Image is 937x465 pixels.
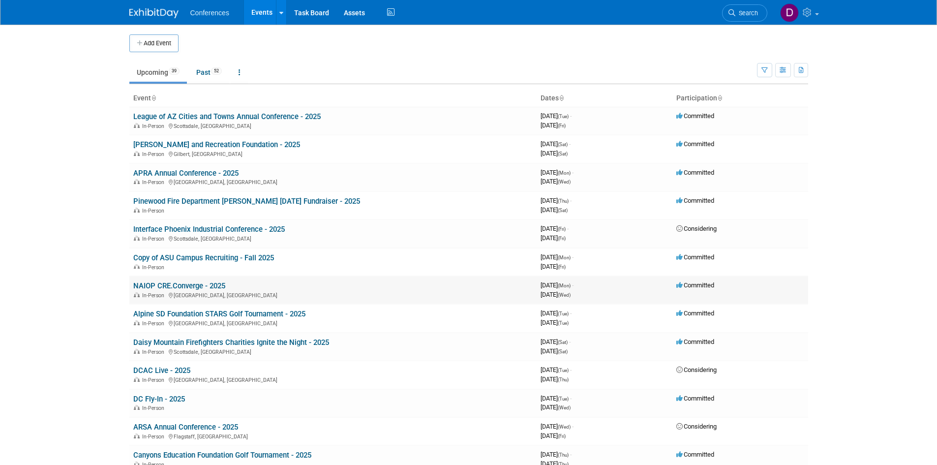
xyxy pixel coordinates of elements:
[541,451,572,458] span: [DATE]
[190,9,229,17] span: Conferences
[676,112,714,120] span: Committed
[558,424,571,430] span: (Wed)
[558,340,568,345] span: (Sat)
[134,434,140,438] img: In-Person Event
[676,169,714,176] span: Committed
[541,338,571,345] span: [DATE]
[676,197,714,204] span: Committed
[541,112,572,120] span: [DATE]
[570,197,572,204] span: -
[558,151,568,156] span: (Sat)
[541,366,572,373] span: [DATE]
[133,197,360,206] a: Pinewood Fire Department [PERSON_NAME] [DATE] Fundraiser - 2025
[572,281,574,289] span: -
[169,67,180,75] span: 39
[558,292,571,298] span: (Wed)
[541,432,566,439] span: [DATE]
[211,67,222,75] span: 52
[142,264,167,271] span: In-Person
[558,114,569,119] span: (Tue)
[129,34,179,52] button: Add Event
[142,123,167,129] span: In-Person
[133,395,185,403] a: DC Fly-In - 2025
[541,197,572,204] span: [DATE]
[134,179,140,184] img: In-Person Event
[133,253,274,262] a: Copy of ASU Campus Recruiting - Fall 2025
[541,375,569,383] span: [DATE]
[558,123,566,128] span: (Fri)
[134,236,140,241] img: In-Person Event
[676,395,714,402] span: Committed
[133,366,190,375] a: DCAC Live - 2025
[676,423,717,430] span: Considering
[569,140,571,148] span: -
[142,151,167,157] span: In-Person
[134,264,140,269] img: In-Person Event
[142,292,167,299] span: In-Person
[570,112,572,120] span: -
[541,319,569,326] span: [DATE]
[570,366,572,373] span: -
[541,423,574,430] span: [DATE]
[142,434,167,440] span: In-Person
[676,338,714,345] span: Committed
[134,123,140,128] img: In-Person Event
[151,94,156,102] a: Sort by Event Name
[142,320,167,327] span: In-Person
[558,255,571,260] span: (Mon)
[558,170,571,176] span: (Mon)
[133,281,225,290] a: NAIOP CRE.Converge - 2025
[558,434,566,439] span: (Fri)
[780,3,799,22] img: Diane Arabia
[572,253,574,261] span: -
[541,253,574,261] span: [DATE]
[676,225,717,232] span: Considering
[541,403,571,411] span: [DATE]
[558,264,566,270] span: (Fri)
[676,140,714,148] span: Committed
[541,225,569,232] span: [DATE]
[541,281,574,289] span: [DATE]
[558,396,569,402] span: (Tue)
[189,63,229,82] a: Past52
[142,405,167,411] span: In-Person
[722,4,767,22] a: Search
[558,368,569,373] span: (Tue)
[541,178,571,185] span: [DATE]
[142,236,167,242] span: In-Person
[676,451,714,458] span: Committed
[133,225,285,234] a: Interface Phoenix Industrial Conference - 2025
[735,9,758,17] span: Search
[537,90,672,107] th: Dates
[133,234,533,242] div: Scottsdale, [GEOGRAPHIC_DATA]
[541,150,568,157] span: [DATE]
[541,291,571,298] span: [DATE]
[541,234,566,242] span: [DATE]
[129,8,179,18] img: ExhibitDay
[558,377,569,382] span: (Thu)
[133,423,238,432] a: ARSA Annual Conference - 2025
[570,395,572,402] span: -
[676,310,714,317] span: Committed
[558,452,569,458] span: (Thu)
[572,423,574,430] span: -
[717,94,722,102] a: Sort by Participation Type
[676,253,714,261] span: Committed
[134,405,140,410] img: In-Person Event
[134,208,140,213] img: In-Person Event
[558,208,568,213] span: (Sat)
[558,198,569,204] span: (Thu)
[142,179,167,186] span: In-Person
[133,112,321,121] a: League of AZ Cities and Towns Annual Conference - 2025
[558,226,566,232] span: (Fri)
[570,451,572,458] span: -
[541,122,566,129] span: [DATE]
[570,310,572,317] span: -
[558,179,571,185] span: (Wed)
[133,140,300,149] a: [PERSON_NAME] and Recreation Foundation - 2025
[541,206,568,214] span: [DATE]
[133,432,533,440] div: Flagstaff, [GEOGRAPHIC_DATA]
[558,405,571,410] span: (Wed)
[558,349,568,354] span: (Sat)
[541,395,572,402] span: [DATE]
